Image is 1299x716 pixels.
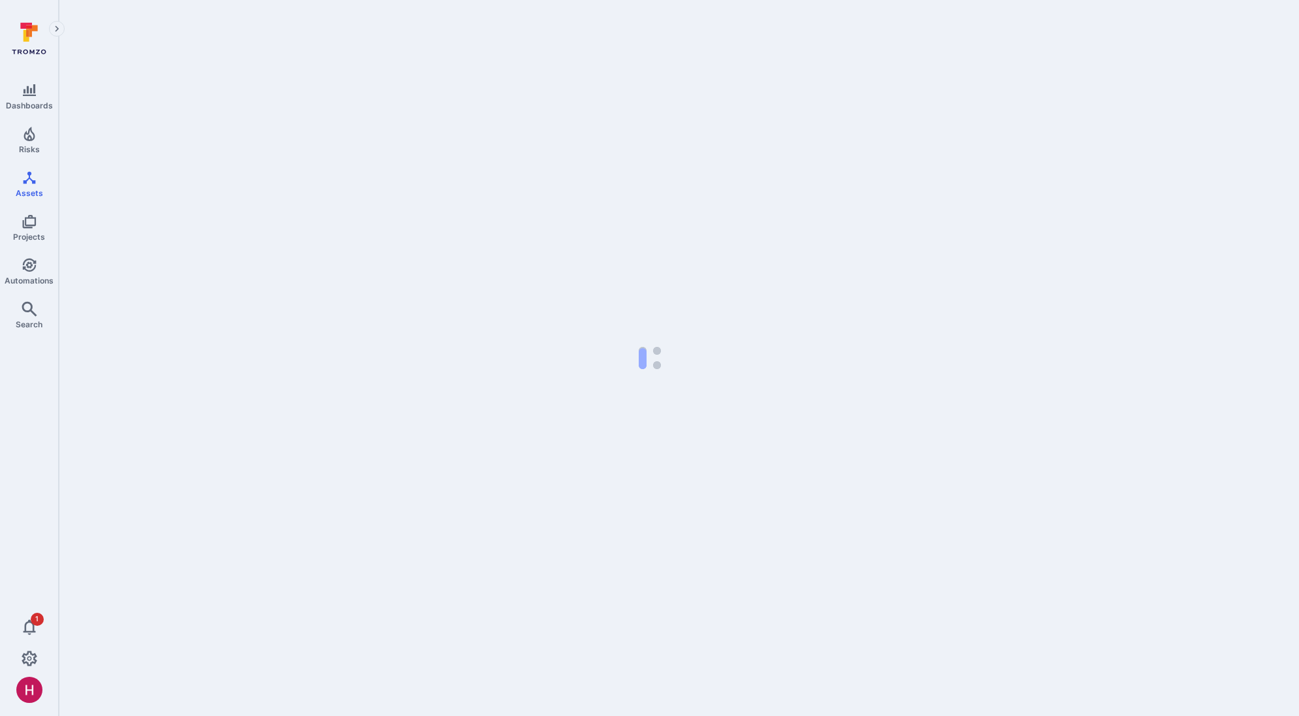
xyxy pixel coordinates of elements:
span: Automations [5,276,54,285]
span: 1 [31,613,44,626]
img: ACg8ocKzQzwPSwOZT_k9C736TfcBpCStqIZdMR9gXOhJgTaH9y_tsw=s96-c [16,677,42,703]
i: Expand navigation menu [52,24,61,35]
span: Assets [16,188,43,198]
span: Risks [19,144,40,154]
span: Dashboards [6,101,53,110]
button: Expand navigation menu [49,21,65,37]
div: Harshil Parikh [16,677,42,703]
span: Projects [13,232,45,242]
span: Search [16,319,42,329]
